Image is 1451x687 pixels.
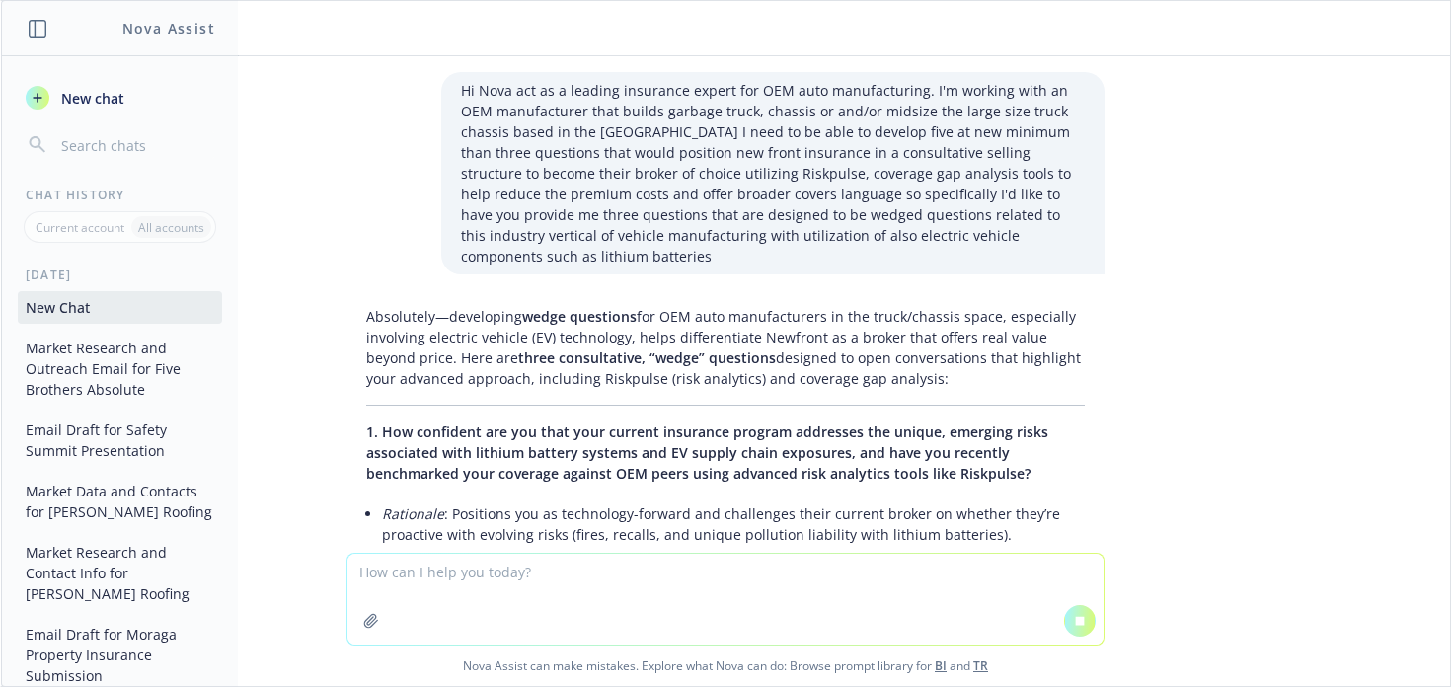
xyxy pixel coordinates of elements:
[138,219,204,236] p: All accounts
[461,80,1085,267] p: Hi Nova act as a leading insurance expert for OEM auto manufacturing. I'm working with an OEM man...
[18,414,222,467] button: Email Draft for Safety Summit Presentation
[366,306,1085,389] p: Absolutely—developing for OEM auto manufacturers in the truck/chassis space, especially involving...
[18,291,222,324] button: New Chat
[122,18,215,38] h1: Nova Assist
[2,187,238,203] div: Chat History
[518,348,776,367] span: three consultative, “wedge” questions
[18,475,222,528] button: Market Data and Contacts for [PERSON_NAME] Roofing
[973,657,988,674] a: TR
[382,499,1085,549] li: : Positions you as technology-forward and challenges their current broker on whether they’re proa...
[57,88,124,109] span: New chat
[18,80,222,115] button: New chat
[36,219,124,236] p: Current account
[935,657,947,674] a: BI
[57,131,214,159] input: Search chats
[2,267,238,283] div: [DATE]
[9,646,1442,686] span: Nova Assist can make mistakes. Explore what Nova can do: Browse prompt library for and
[522,307,637,326] span: wedge questions
[366,422,1048,483] span: 1. How confident are you that your current insurance program addresses the unique, emerging risks...
[382,504,444,523] em: Rationale
[18,536,222,610] button: Market Research and Contact Info for [PERSON_NAME] Roofing
[18,332,222,406] button: Market Research and Outreach Email for Five Brothers Absolute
